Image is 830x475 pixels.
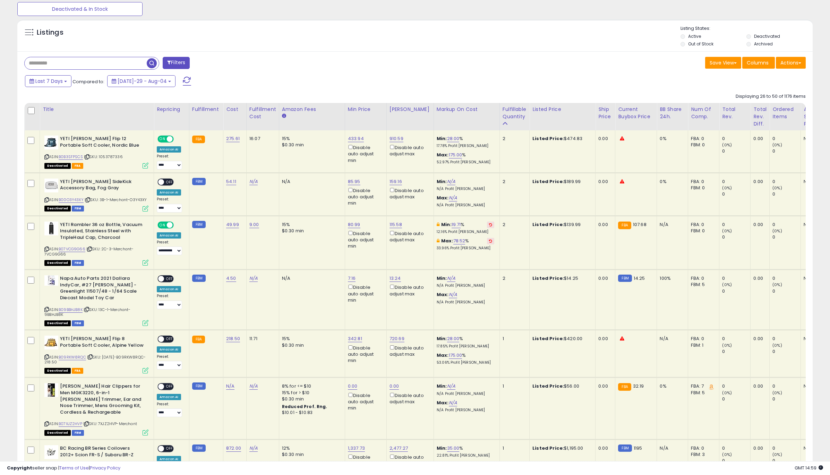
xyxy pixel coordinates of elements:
span: FBM [72,320,84,326]
a: B09RKW8RQC [59,354,86,360]
p: N/A Profit [PERSON_NAME] [437,203,494,208]
div: $189.99 [532,179,590,185]
div: $0.30 min [282,142,340,148]
b: Listed Price: [532,383,564,389]
span: | SKU: 3B-1-Merchant-O3Y43XY [85,197,147,202]
img: 31xt7WjDCOL._SL40_.jpg [44,222,58,235]
span: [DATE]-29 - Aug-04 [118,78,167,85]
div: 16.07 [249,136,274,142]
div: Amazon AI [157,146,181,153]
div: FBA: 0 [691,179,714,185]
div: 0 [722,396,750,402]
a: Privacy Policy [90,465,120,471]
span: All listings that are unavailable for purchase on Amazon for any reason other than out-of-stock [44,260,71,266]
div: 100% [660,275,683,282]
div: 0 [722,179,750,185]
div: ASIN: [44,383,148,434]
a: B07XJZ2HVP [59,421,82,427]
div: FBM: 0 [691,142,714,148]
div: 0 [722,136,750,142]
b: Min: [437,335,447,342]
button: Save View [705,57,741,69]
span: FBM [72,260,84,266]
div: 2 [503,275,524,282]
div: % [437,152,494,165]
a: 433.94 [348,135,364,142]
div: Preset: [157,354,184,370]
div: N/A [804,275,827,282]
div: 0 [722,288,750,294]
small: (0%) [772,282,782,287]
div: Disable auto adjust min [348,344,381,364]
a: 2,477.27 [390,445,408,452]
a: N/A [449,399,457,406]
div: Amazon AI [157,394,181,400]
small: FBM [192,221,206,228]
a: 1,337.73 [348,445,365,452]
b: Max: [441,237,453,244]
div: 0 [722,348,750,355]
small: Amazon Fees. [282,113,286,119]
a: 275.61 [226,135,240,142]
div: 0% [660,383,683,389]
div: 0 [772,348,801,355]
th: The percentage added to the cost of goods (COGS) that forms the calculator for Min & Max prices. [434,103,499,130]
a: 175.00 [449,152,462,158]
a: 35.00 [447,445,460,452]
img: 41LxUZTvIxL._SL40_.jpg [44,336,58,349]
div: 8% for <= $10 [282,383,340,389]
div: N/A [660,336,683,342]
b: Min: [441,221,452,228]
a: 9.00 [249,221,259,228]
div: 2 [503,136,524,142]
h5: Listings [37,28,63,37]
div: Disable auto adjust min [348,391,381,412]
a: 49.99 [226,221,239,228]
a: N/A [449,291,457,298]
div: N/A [282,179,340,185]
span: All listings that are unavailable for purchase on Amazon for any reason other than out-of-stock [44,206,71,211]
div: N/A [804,222,827,228]
div: Disable auto adjust max [390,187,428,200]
div: 0.00 [598,136,610,142]
div: $0.30 min [282,342,340,348]
div: BB Share 24h. [660,106,685,120]
div: 0 [772,288,801,294]
div: 0 [772,136,801,142]
a: 80.99 [348,221,360,228]
b: Listed Price: [532,275,564,282]
p: 52.97% Profit [PERSON_NAME] [437,160,494,165]
div: Markup on Cost [437,106,497,113]
div: 0 [772,191,801,197]
div: Displaying 26 to 50 of 1176 items [736,93,806,100]
div: N/A [804,136,827,142]
div: Amazon AI [157,346,181,353]
div: 2 [503,222,524,228]
a: 175.00 [449,352,462,359]
p: N/A Profit [PERSON_NAME] [437,300,494,305]
a: N/A [447,275,455,282]
div: Title [43,106,151,113]
div: 0 [722,191,750,197]
span: All listings that are unavailable for purchase on Amazon for any reason other than out-of-stock [44,320,71,326]
small: (0%) [772,343,782,348]
div: % [437,222,494,234]
div: 0% [660,179,683,185]
small: FBA [618,383,631,391]
div: Disable auto adjust max [390,283,428,297]
p: N/A Profit [PERSON_NAME] [437,187,494,191]
div: FBM: 0 [691,185,714,191]
div: Disable auto adjust min [348,187,381,207]
div: 0 [772,396,801,402]
b: Napa Auto Parts 2021 Dallara IndyCar, #27 [PERSON_NAME] - Greenlight 11507/48 - 1/64 Scale Diecas... [60,275,144,303]
div: 0 [722,275,750,282]
div: FBM: 5 [691,282,714,288]
b: Listed Price: [532,335,564,342]
span: | SKU: 13C-1-Merchant-9BBHJB8K [44,307,131,317]
a: 218.50 [226,335,240,342]
span: OFF [164,179,175,185]
i: Revert to store-level Min Markup [489,223,492,226]
div: FBM: 5 [691,390,714,396]
div: Ordered Items [772,106,798,120]
p: 12.16% Profit [PERSON_NAME] [437,230,494,234]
